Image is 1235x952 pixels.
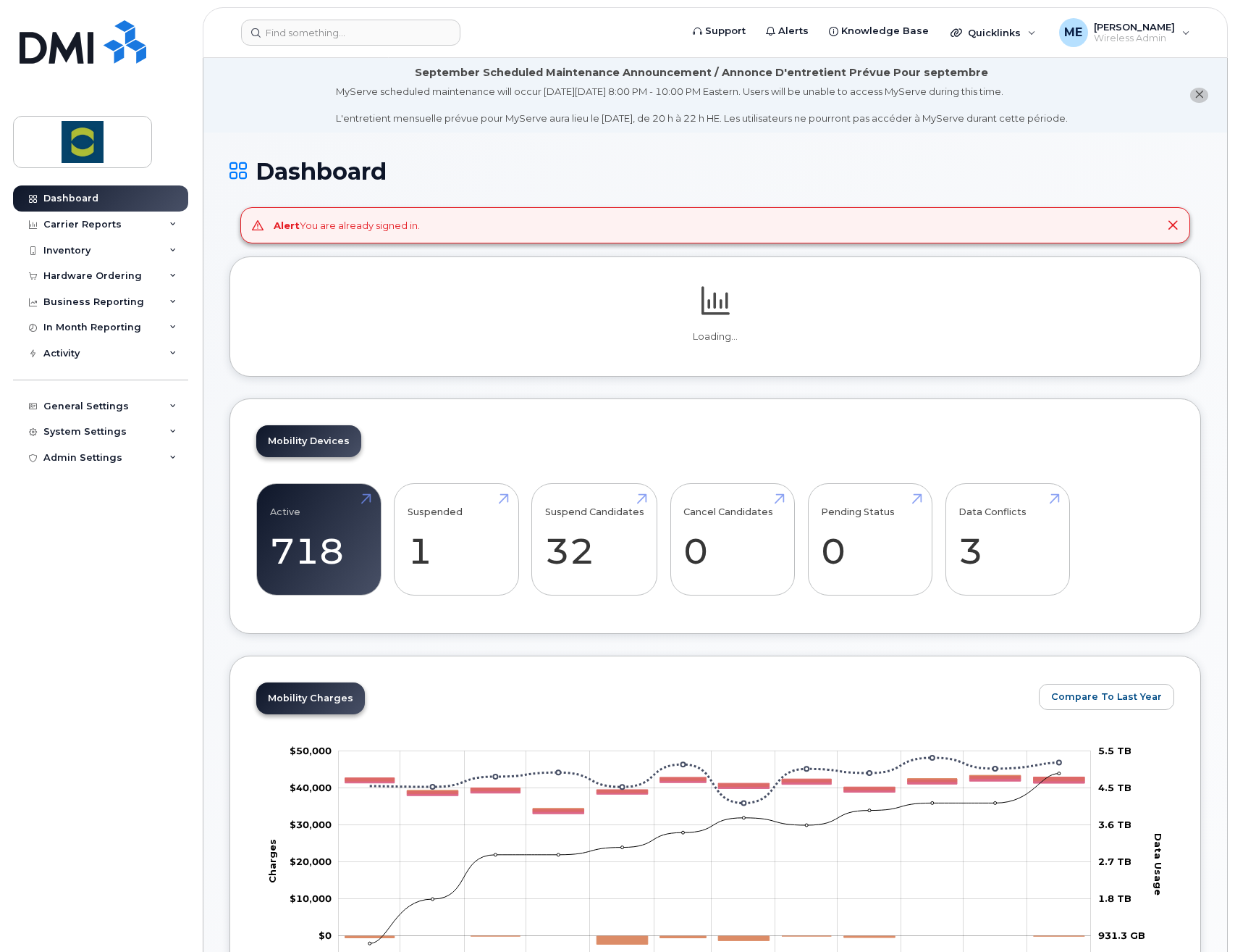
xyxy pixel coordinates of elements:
[1051,690,1162,703] span: Compare To Last Year
[290,819,332,830] g: $0
[290,856,332,867] g: $0
[1152,833,1164,895] tspan: Data Usage
[290,745,332,756] g: $0
[256,330,1174,343] p: Loading...
[266,839,278,883] tspan: Charges
[290,782,332,793] g: $0
[290,782,332,793] tspan: $40,000
[1098,782,1131,793] tspan: 4.5 TB
[290,893,332,904] tspan: $10,000
[290,745,332,756] tspan: $50,000
[290,893,332,904] g: $0
[1039,684,1174,710] button: Compare To Last Year
[290,856,332,867] tspan: $20,000
[274,219,420,233] div: You are already signed in.
[958,492,1056,588] a: Data Conflicts 3
[319,930,332,941] tspan: $0
[1098,745,1131,756] tspan: 5.5 TB
[545,492,644,588] a: Suspend Candidates 32
[683,492,781,588] a: Cancel Candidates 0
[408,492,505,588] a: Suspended 1
[229,159,1201,184] h1: Dashboard
[290,819,332,830] tspan: $30,000
[274,220,300,231] strong: Alert
[821,492,919,588] a: Pending Status 0
[1098,856,1131,867] tspan: 2.7 TB
[256,682,365,714] a: Mobility Charges
[256,425,361,457] a: Mobility Devices
[336,85,1068,125] div: MyServe scheduled maintenance will occur [DATE][DATE] 8:00 PM - 10:00 PM Eastern. Users will be u...
[1098,819,1131,830] tspan: 3.6 TB
[1190,88,1208,103] button: close notification
[1098,930,1145,941] tspan: 931.3 GB
[415,65,988,80] div: September Scheduled Maintenance Announcement / Annonce D'entretient Prévue Pour septembre
[1098,893,1131,904] tspan: 1.8 TB
[270,492,368,588] a: Active 718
